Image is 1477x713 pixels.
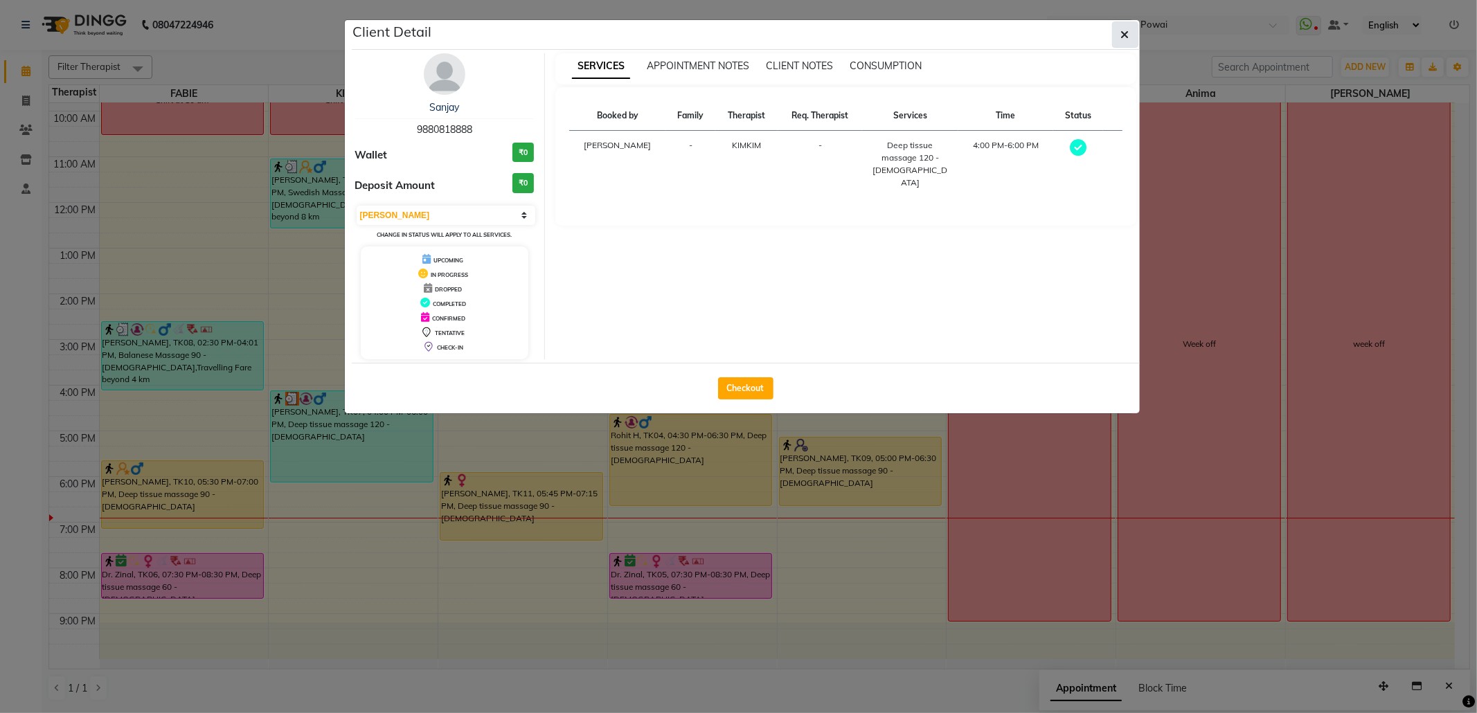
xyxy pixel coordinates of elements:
[355,147,388,163] span: Wallet
[435,330,465,336] span: TENTATIVE
[850,60,922,72] span: CONSUMPTION
[433,257,463,264] span: UPCOMING
[377,231,512,238] small: Change in status will apply to all services.
[572,54,630,79] span: SERVICES
[429,101,459,114] a: Sanjay
[1053,101,1103,131] th: Status
[862,101,958,131] th: Services
[512,143,534,163] h3: ₹0
[732,140,761,150] span: KIMKIM
[666,101,716,131] th: Family
[432,315,465,322] span: CONFIRMED
[715,101,778,131] th: Therapist
[569,101,666,131] th: Booked by
[424,53,465,95] img: avatar
[647,60,749,72] span: APPOINTMENT NOTES
[435,286,462,293] span: DROPPED
[666,131,716,198] td: -
[417,123,472,136] span: 9880818888
[569,131,666,198] td: [PERSON_NAME]
[718,377,773,399] button: Checkout
[766,60,833,72] span: CLIENT NOTES
[778,131,862,198] td: -
[355,178,436,194] span: Deposit Amount
[353,21,432,42] h5: Client Detail
[437,344,463,351] span: CHECK-IN
[778,101,862,131] th: Req. Therapist
[958,131,1053,198] td: 4:00 PM-6:00 PM
[433,300,466,307] span: COMPLETED
[870,139,949,189] div: Deep tissue massage 120 - [DEMOGRAPHIC_DATA]
[512,173,534,193] h3: ₹0
[958,101,1053,131] th: Time
[431,271,468,278] span: IN PROGRESS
